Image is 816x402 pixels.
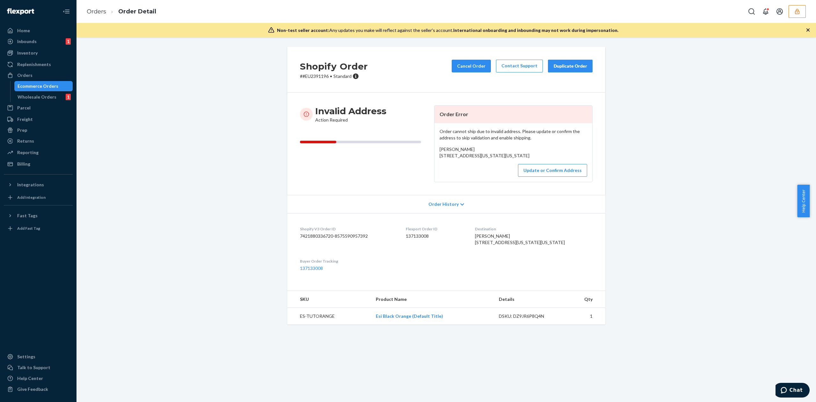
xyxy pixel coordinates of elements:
[4,136,73,146] a: Returns
[66,94,71,100] div: 1
[330,73,332,79] span: •
[17,212,38,219] div: Fast Tags
[300,265,323,271] a: 137133008
[17,182,44,188] div: Integrations
[18,83,58,89] div: Ecommerce Orders
[17,161,30,167] div: Billing
[4,223,73,234] a: Add Fast Tag
[17,149,39,156] div: Reporting
[315,105,386,117] h3: Invalid Address
[66,38,71,45] div: 1
[776,383,810,399] iframe: Opens a widget where you can chat to one of our agents
[17,116,33,123] div: Freight
[518,164,587,177] button: Update or Confirm Address
[277,27,618,33] div: Any updates you make will reflect against the seller's account.
[4,70,73,80] a: Orders
[4,362,73,373] button: Talk to Support
[315,105,386,123] div: Action Required
[553,63,587,69] div: Duplicate Order
[428,201,459,207] span: Order History
[494,291,564,308] th: Details
[4,159,73,169] a: Billing
[17,27,30,34] div: Home
[300,226,396,232] dt: Shopify V3 Order ID
[17,364,50,371] div: Talk to Support
[4,211,73,221] button: Fast Tags
[18,94,56,100] div: Wholesale Orders
[17,354,35,360] div: Settings
[496,60,543,72] a: Contact Support
[797,185,810,217] button: Help Center
[17,386,48,392] div: Give Feedback
[406,226,465,232] dt: Flexport Order ID
[17,50,38,56] div: Inventory
[17,226,40,231] div: Add Fast Tag
[60,5,73,18] button: Close Navigation
[475,226,593,232] dt: Destination
[4,373,73,383] a: Help Center
[4,384,73,394] button: Give Feedback
[333,73,352,79] span: Standard
[759,5,772,18] button: Open notifications
[17,375,43,382] div: Help Center
[17,61,51,68] div: Replenishments
[773,5,786,18] button: Open account menu
[745,5,758,18] button: Open Search Box
[452,60,491,72] button: Cancel Order
[17,105,31,111] div: Parcel
[475,233,565,245] span: [PERSON_NAME] [STREET_ADDRESS][US_STATE][US_STATE]
[7,8,34,15] img: Flexport logo
[453,27,618,33] span: International onboarding and inbounding may not work during impersonation.
[17,127,27,133] div: Prep
[300,258,396,264] dt: Buyer Order Tracking
[300,233,396,239] dd: 7421880336720-8575590957392
[17,72,33,78] div: Orders
[4,192,73,203] a: Add Integration
[376,313,443,319] a: Esi Black Orange (Default Title)
[434,106,592,123] header: Order Error
[82,2,161,21] ol: breadcrumbs
[87,8,106,15] a: Orders
[14,92,73,102] a: Wholesale Orders1
[564,308,605,325] td: 1
[371,291,494,308] th: Product Name
[287,308,371,325] td: ES-TUTORANGE
[4,147,73,158] a: Reporting
[440,128,587,141] p: Order cannot ship due to invalid address. Please update or confirm the address to skip validation...
[4,36,73,47] a: Inbounds1
[4,352,73,362] a: Settings
[300,60,368,73] h2: Shopify Order
[4,26,73,36] a: Home
[548,60,593,72] button: Duplicate Order
[406,233,465,239] dd: 137133008
[17,138,34,144] div: Returns
[4,180,73,190] button: Integrations
[17,38,37,45] div: Inbounds
[17,195,46,200] div: Add Integration
[14,81,73,91] a: Ecommerce Orders
[287,291,371,308] th: SKU
[300,73,368,79] p: # #EU2391196
[277,27,329,33] span: Non-test seller account:
[564,291,605,308] th: Qty
[118,8,156,15] a: Order Detail
[4,103,73,113] a: Parcel
[440,146,529,158] span: [PERSON_NAME] [STREET_ADDRESS][US_STATE][US_STATE]
[499,313,559,319] div: DSKU: DZ9JR6P8Q4N
[4,125,73,135] a: Prep
[4,114,73,124] a: Freight
[4,59,73,70] a: Replenishments
[4,48,73,58] a: Inventory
